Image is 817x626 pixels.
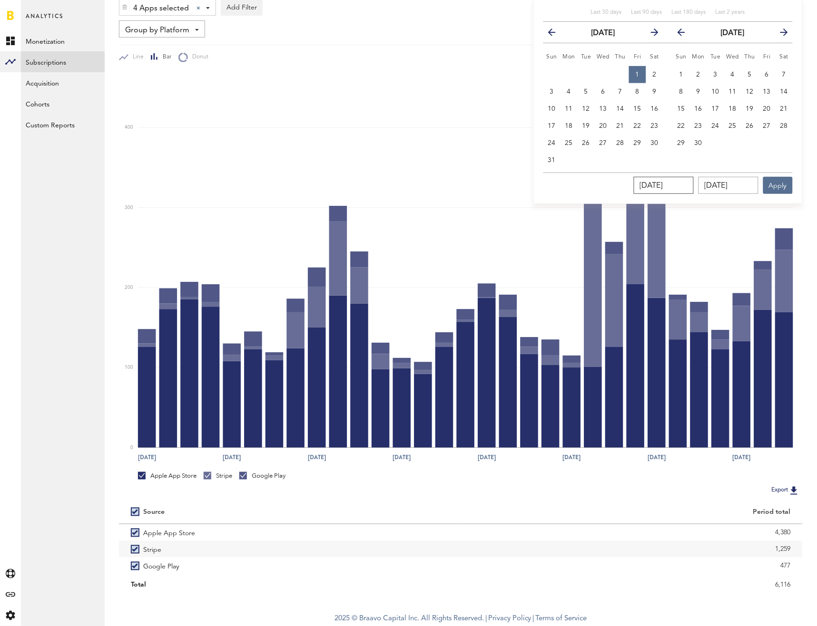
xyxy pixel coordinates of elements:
[158,53,171,61] span: Bar
[651,106,659,112] span: 16
[543,100,561,117] button: 10
[548,106,556,112] span: 10
[473,509,791,517] div: Period total
[651,140,659,146] span: 30
[697,71,700,78] span: 2
[712,88,719,95] span: 10
[697,88,700,95] span: 9
[745,54,756,60] small: Thursday
[746,123,754,129] span: 26
[690,100,707,117] button: 16
[548,123,556,129] span: 17
[612,117,629,135] button: 21
[543,152,561,169] button: 31
[780,54,789,60] small: Saturday
[601,88,605,95] span: 6
[695,106,702,112] span: 16
[138,453,156,462] text: [DATE]
[600,106,607,112] span: 13
[473,559,791,573] div: 477
[646,66,663,83] button: 2
[729,88,737,95] span: 11
[21,72,105,93] a: Acquisition
[561,100,578,117] button: 11
[729,106,737,112] span: 18
[125,205,133,210] text: 300
[788,485,800,496] img: Export
[676,54,687,60] small: Sunday
[780,88,788,95] span: 14
[595,117,612,135] button: 20
[758,100,776,117] button: 20
[646,135,663,152] button: 30
[648,453,666,462] text: [DATE]
[678,123,685,129] span: 22
[673,100,690,117] button: 15
[617,106,624,112] span: 14
[707,100,724,117] button: 17
[763,88,771,95] span: 13
[769,484,803,497] button: Export
[673,135,690,152] button: 29
[548,140,556,146] span: 24
[631,10,662,15] span: Last 90 days
[634,123,641,129] span: 22
[591,10,622,15] span: Last 30 days
[679,88,683,95] span: 8
[758,66,776,83] button: 6
[138,472,197,481] div: Apple App Store
[561,135,578,152] button: 25
[776,100,793,117] button: 21
[629,100,646,117] button: 15
[716,10,745,15] span: Last 2 years
[673,117,690,135] button: 22
[21,51,105,72] a: Subscriptions
[712,123,719,129] span: 24
[758,117,776,135] button: 27
[721,29,745,37] strong: [DATE]
[125,285,133,290] text: 200
[741,83,758,100] button: 12
[582,140,590,146] span: 26
[543,83,561,100] button: 3
[578,117,595,135] button: 19
[473,526,791,540] div: 4,380
[619,88,622,95] span: 7
[710,54,721,60] small: Tuesday
[780,106,788,112] span: 21
[758,83,776,100] button: 13
[672,10,706,15] span: Last 180 days
[733,453,751,462] text: [DATE]
[678,140,685,146] span: 29
[653,71,657,78] span: 2
[673,83,690,100] button: 8
[780,123,788,129] span: 28
[547,54,558,60] small: Sunday
[595,83,612,100] button: 6
[488,616,532,623] a: Privacy Policy
[679,71,683,78] span: 1
[122,4,128,10] img: trash_awesome_blue.svg
[600,123,607,129] span: 20
[578,100,595,117] button: 12
[741,117,758,135] button: 26
[131,578,449,592] div: Total
[197,6,200,10] div: Clear
[673,66,690,83] button: 1
[128,53,144,61] span: Line
[690,117,707,135] button: 23
[561,117,578,135] button: 18
[578,135,595,152] button: 26
[143,558,179,574] span: Google Play
[776,83,793,100] button: 14
[646,83,663,100] button: 9
[617,140,624,146] span: 28
[741,66,758,83] button: 5
[473,542,791,557] div: 1,259
[561,83,578,100] button: 4
[582,123,590,129] span: 19
[612,100,629,117] button: 14
[223,453,241,462] text: [DATE]
[629,66,646,83] button: 1
[612,135,629,152] button: 28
